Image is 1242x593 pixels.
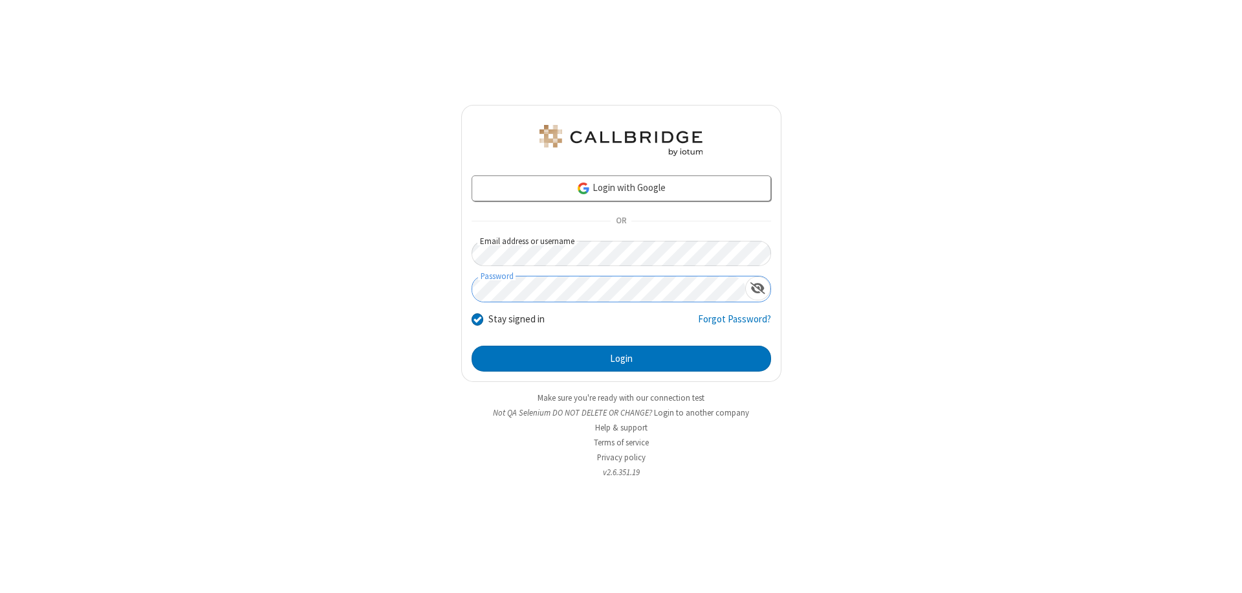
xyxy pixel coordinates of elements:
img: QA Selenium DO NOT DELETE OR CHANGE [537,125,705,156]
a: Help & support [595,422,648,433]
label: Stay signed in [488,312,545,327]
a: Privacy policy [597,452,646,463]
button: Login to another company [654,407,749,419]
li: Not QA Selenium DO NOT DELETE OR CHANGE? [461,407,781,419]
iframe: Chat [1210,559,1232,584]
input: Password [472,276,745,302]
a: Login with Google [472,175,771,201]
span: OR [611,212,631,230]
input: Email address or username [472,241,771,266]
li: v2.6.351.19 [461,466,781,478]
a: Forgot Password? [698,312,771,337]
div: Show password [745,276,770,300]
img: google-icon.png [576,181,591,196]
a: Make sure you're ready with our connection test [538,392,704,403]
a: Terms of service [594,437,649,448]
button: Login [472,346,771,372]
